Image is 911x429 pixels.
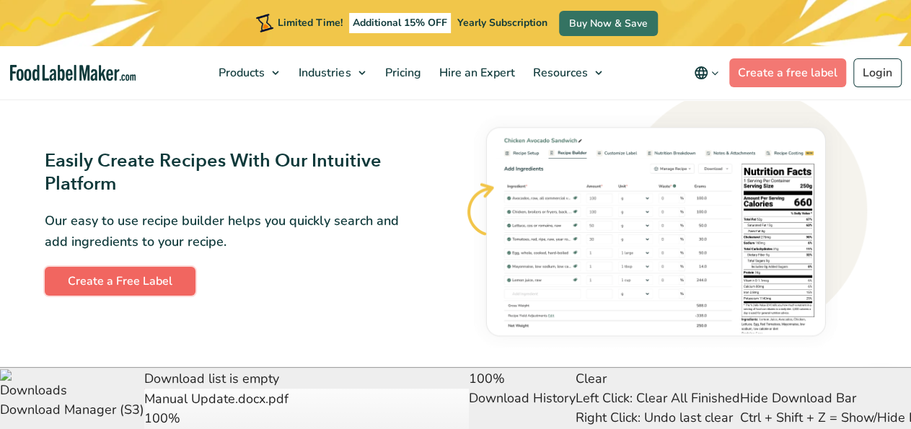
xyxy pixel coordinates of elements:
span: Industries [294,65,352,81]
span: Products [214,65,266,81]
a: Hire an Expert [430,46,520,99]
span: Hire an Expert [434,65,516,81]
span: Limited Time! [278,16,343,30]
a: Pricing [376,46,426,99]
div: Clear [576,369,740,428]
div: Right Click: Undo last clear [576,408,740,428]
a: Create a free label [729,58,846,87]
h3: Easily Create Recipes With Our Intuitive Platform [45,149,401,197]
div: Manual Update.docx.pdf [144,389,469,409]
a: Login [853,58,902,87]
a: Create a Free Label [45,267,195,296]
span: Additional 15% OFF [349,13,451,33]
div: Download History [469,389,576,408]
span: Yearly Subscription [457,16,547,30]
p: Our easy to use recipe builder helps you quickly search and add ingredients to your recipe. [45,211,401,252]
div: 100% [469,369,576,389]
div: Download list is empty [144,369,469,389]
a: Buy Now & Save [559,11,658,36]
div: 100% [144,409,469,428]
a: Industries [290,46,372,99]
div: Left Click: Clear All Finished [576,389,740,408]
span: Pricing [380,65,422,81]
a: Products [210,46,286,99]
span: Resources [528,65,589,81]
a: Resources [524,46,609,99]
img: wAAACH5BAEAAAAALAAAAAABAAEAAAICRAEAOw== [144,389,145,389]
